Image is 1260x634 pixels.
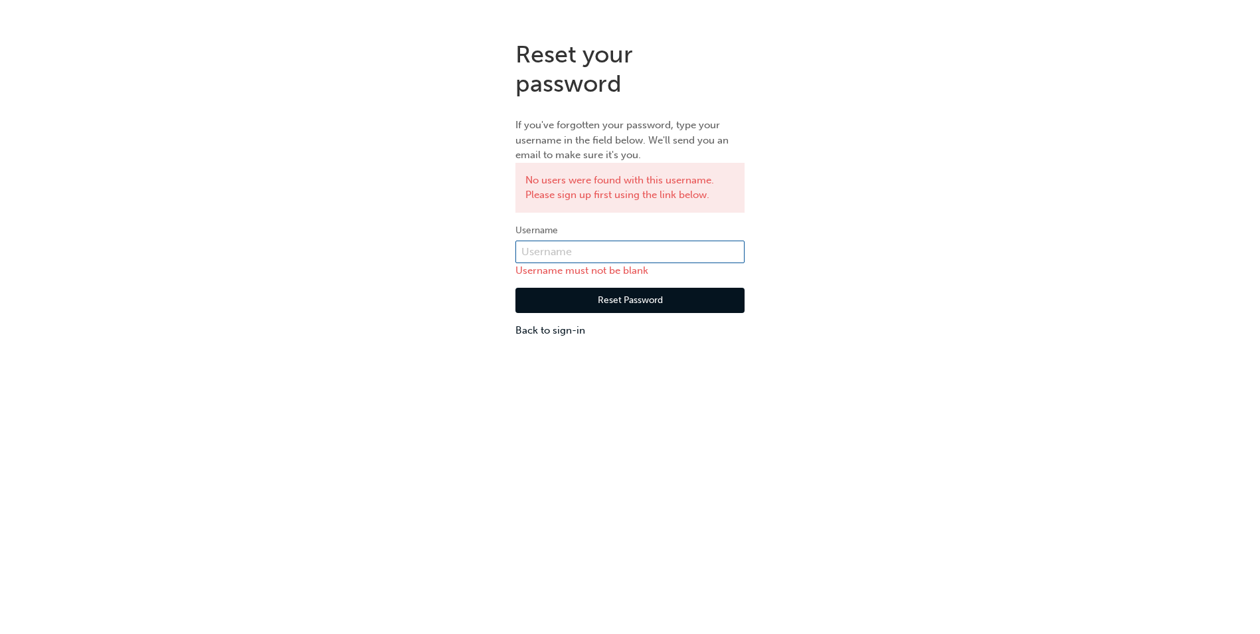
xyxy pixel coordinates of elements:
[515,40,745,98] h1: Reset your password
[515,163,745,213] div: No users were found with this username. Please sign up first using the link below.
[515,223,745,239] label: Username
[515,288,745,313] button: Reset Password
[515,263,745,278] p: Username must not be blank
[515,323,745,338] a: Back to sign-in
[515,118,745,163] p: If you've forgotten your password, type your username in the field below. We'll send you an email...
[515,241,745,263] input: Username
